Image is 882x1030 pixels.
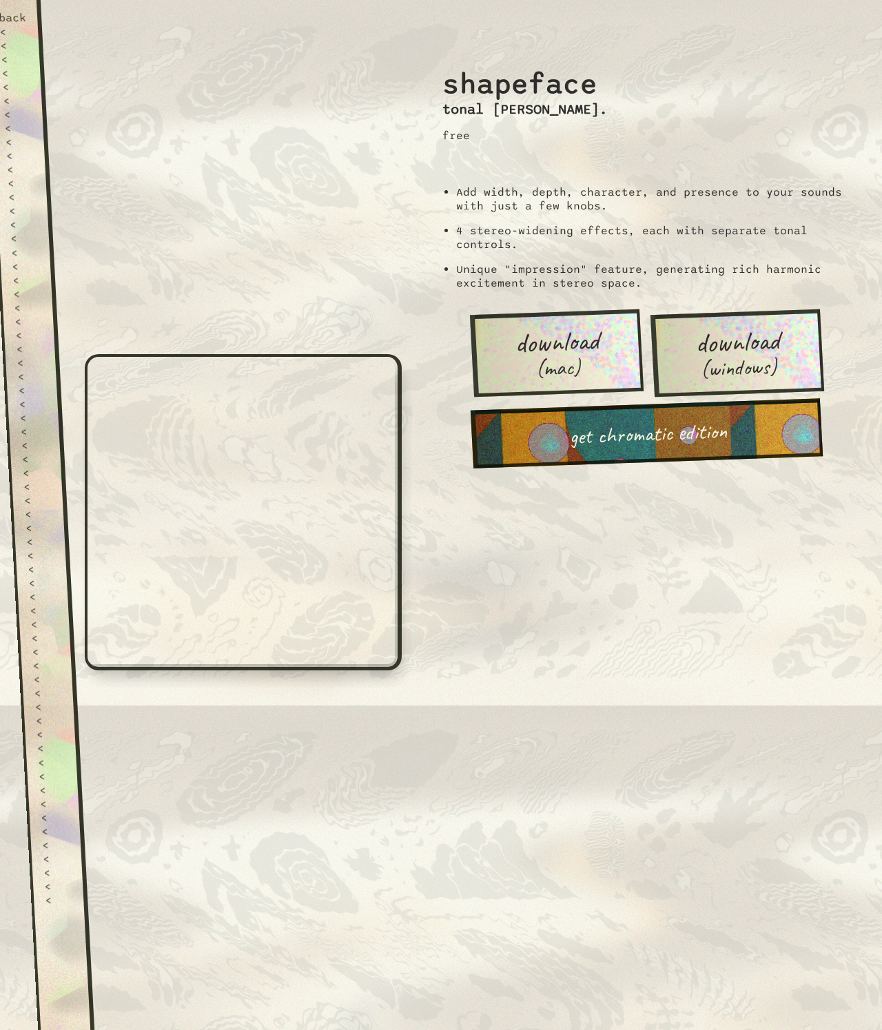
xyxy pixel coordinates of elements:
[7,176,35,190] div: <
[40,810,68,824] div: <
[23,480,51,493] div: <
[5,135,33,149] div: <
[36,728,64,741] div: <
[3,94,31,107] div: <
[8,190,36,204] div: <
[19,397,47,411] div: <
[32,645,60,659] div: <
[34,700,63,714] div: <
[10,231,38,245] div: <
[32,659,61,672] div: <
[30,617,59,631] div: <
[13,287,41,300] div: <
[25,521,53,535] div: <
[456,224,865,251] li: 4 stereo-widening effects, each with separate tonal controls.
[456,185,865,213] li: Add width, depth, character, and presence to your sounds with just a few knobs.
[18,383,46,397] div: <
[42,838,70,852] div: <
[20,424,48,438] div: <
[442,101,608,118] h3: tonal [PERSON_NAME].
[31,631,59,645] div: <
[535,355,582,380] span: (mac)
[1,52,29,66] div: <
[28,576,57,590] div: <
[8,204,37,218] div: <
[41,824,70,838] div: <
[700,355,778,380] span: (windows)
[37,755,65,769] div: <
[45,893,73,907] div: <
[34,686,62,700] div: <
[4,121,32,135] div: <
[442,129,608,143] p: free
[695,325,780,357] span: download
[470,309,644,396] a: download (mac)
[29,590,57,604] div: <
[2,80,30,94] div: <
[650,309,824,396] a: download (windows)
[10,245,39,259] div: <
[25,535,54,548] div: <
[43,852,71,865] div: <
[456,262,865,290] li: Unique "impression" feature, generating rich harmonic excitement in stereo space.
[85,354,402,670] iframe: shapeface
[24,507,52,521] div: <
[3,107,32,121] div: <
[30,604,58,617] div: <
[38,769,66,783] div: <
[1,66,30,80] div: <
[12,259,40,273] div: <
[21,452,50,466] div: <
[442,52,608,101] h2: shapeface
[16,342,44,356] div: <
[17,356,45,369] div: <
[12,273,41,287] div: <
[43,865,72,879] div: <
[39,783,67,796] div: <
[35,714,63,728] div: <
[15,328,43,342] div: <
[44,879,72,893] div: <
[515,325,600,357] span: download
[17,369,45,383] div: <
[6,149,34,163] div: <
[19,411,48,424] div: <
[27,548,55,562] div: <
[28,562,56,576] div: <
[37,741,65,755] div: <
[39,796,68,810] div: <
[14,314,43,328] div: <
[6,163,34,176] div: <
[9,218,37,231] div: <
[21,438,49,452] div: <
[14,300,42,314] div: <
[23,493,52,507] div: <
[33,672,61,686] div: <
[22,466,50,480] div: <
[471,398,823,468] a: get chromatic edition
